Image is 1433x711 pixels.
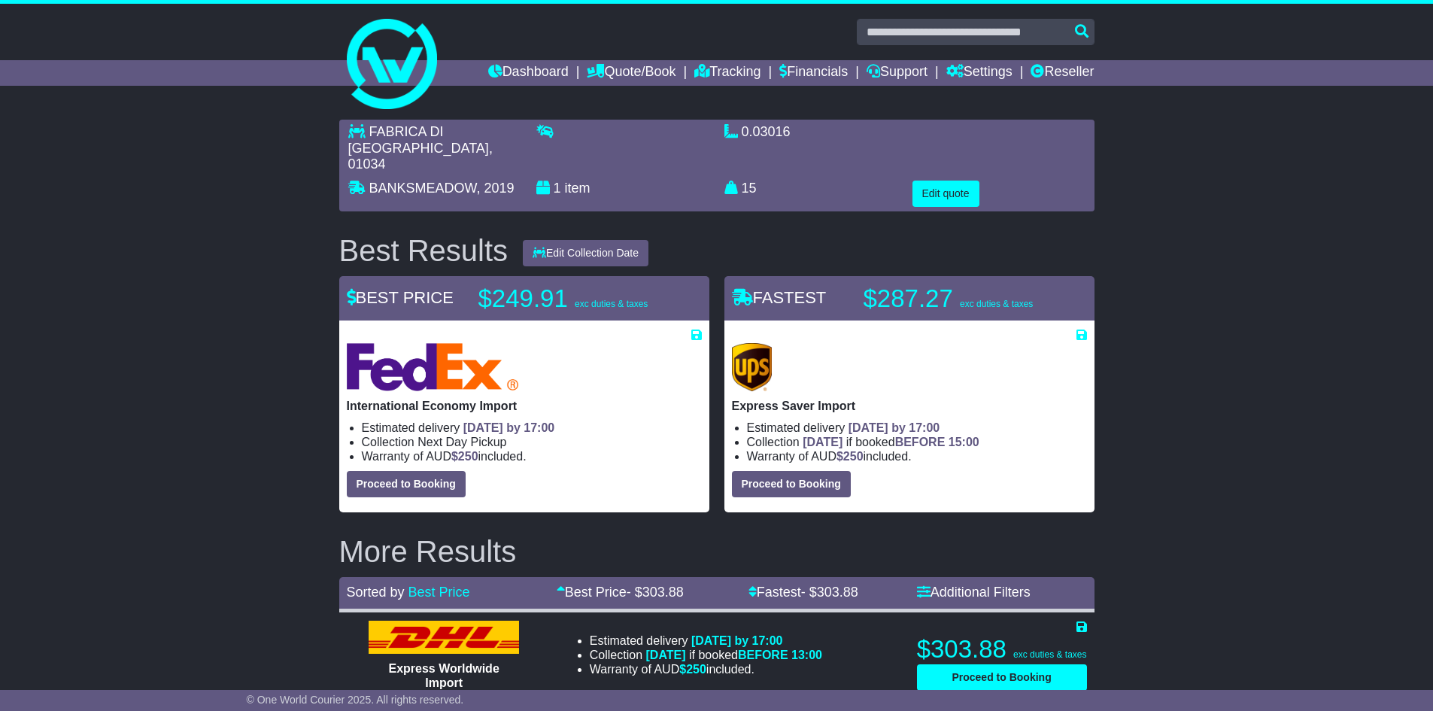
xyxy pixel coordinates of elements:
li: Estimated delivery [362,421,702,435]
span: $ [451,450,478,463]
span: [DATE] by 17:00 [691,634,783,647]
a: Best Price [408,585,470,600]
span: exc duties & taxes [960,299,1033,309]
span: item [565,181,591,196]
span: © One World Courier 2025. All rights reserved. [247,694,464,706]
span: BANKSMEADOW [369,181,477,196]
span: BEST PRICE [347,288,454,307]
span: $ [836,450,864,463]
span: 13:00 [791,649,822,661]
span: [DATE] [646,649,686,661]
span: 303.88 [817,585,858,600]
h2: More Results [339,535,1094,568]
a: Additional Filters [917,585,1031,600]
span: exc duties & taxes [575,299,648,309]
span: 250 [843,450,864,463]
span: [DATE] [803,436,842,448]
span: 250 [458,450,478,463]
li: Warranty of AUD included. [747,449,1087,463]
img: DHL: Express Worldwide Import [369,621,519,654]
span: - $ [801,585,858,600]
span: [DATE] by 17:00 [463,421,555,434]
a: Quote/Book [587,60,676,86]
li: Estimated delivery [590,634,822,648]
a: Fastest- $303.88 [748,585,858,600]
p: $249.91 [478,284,666,314]
span: Sorted by [347,585,405,600]
a: Tracking [694,60,761,86]
span: if booked [803,436,979,448]
img: FedEx Express: International Economy Import [347,343,519,391]
span: 1 [554,181,561,196]
button: Edit Collection Date [523,240,648,266]
span: - $ [627,585,684,600]
a: Settings [946,60,1013,86]
span: 0.03016 [742,124,791,139]
span: 15 [742,181,757,196]
span: [DATE] by 17:00 [849,421,940,434]
span: , 01034 [348,141,493,172]
a: Best Price- $303.88 [557,585,684,600]
button: Edit quote [912,181,979,207]
button: Proceed to Booking [347,471,466,497]
p: $287.27 [864,284,1052,314]
span: if booked [646,649,822,661]
span: Express Worldwide Import [388,662,499,689]
img: UPS (new): Express Saver Import [732,343,773,391]
span: exc duties & taxes [1013,649,1086,660]
span: $ [679,663,706,676]
button: Proceed to Booking [917,664,1087,691]
span: 303.88 [642,585,684,600]
div: Best Results [332,234,516,267]
a: Dashboard [488,60,569,86]
span: , 2019 [477,181,515,196]
a: Financials [779,60,848,86]
li: Collection [747,435,1087,449]
span: 250 [686,663,706,676]
li: Collection [590,648,822,662]
a: Support [867,60,928,86]
li: Warranty of AUD included. [590,662,822,676]
li: Warranty of AUD included. [362,449,702,463]
span: Next Day Pickup [417,436,506,448]
p: Express Saver Import [732,399,1087,413]
li: Collection [362,435,702,449]
span: BEFORE [738,649,788,661]
button: Proceed to Booking [732,471,851,497]
span: FASTEST [732,288,827,307]
a: Reseller [1031,60,1094,86]
span: 15:00 [949,436,979,448]
p: $303.88 [917,634,1087,664]
p: International Economy Import [347,399,702,413]
li: Estimated delivery [747,421,1087,435]
span: BEFORE [895,436,946,448]
span: FABRICA DI [GEOGRAPHIC_DATA] [348,124,489,156]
